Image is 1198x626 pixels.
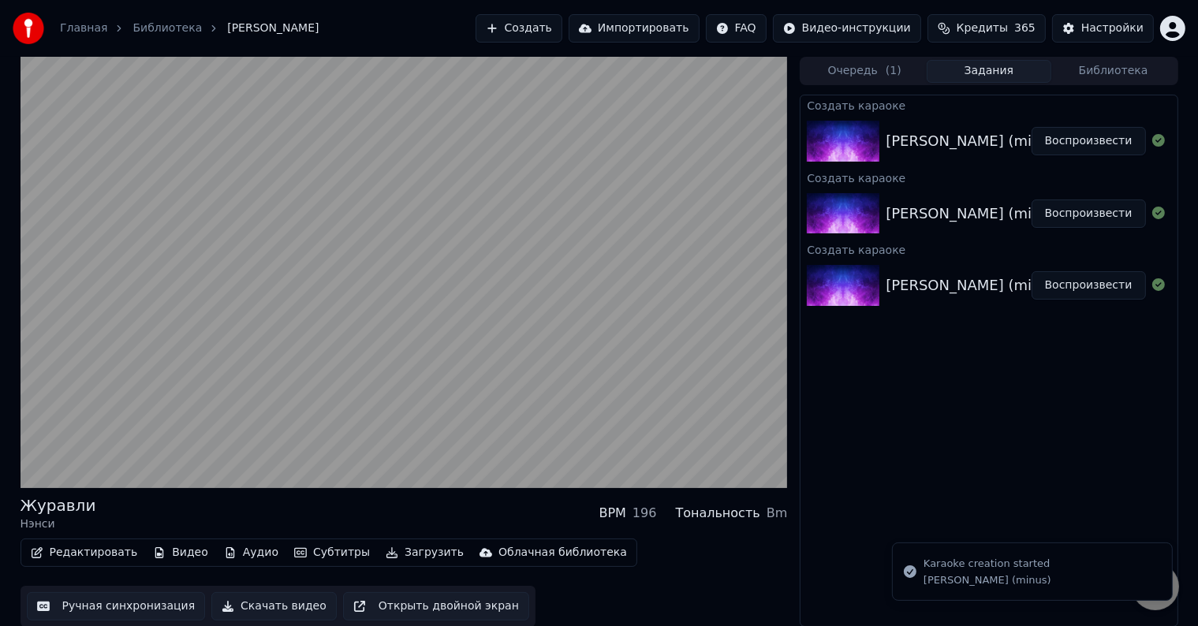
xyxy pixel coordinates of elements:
div: 196 [633,504,657,523]
button: Воспроизвести [1032,127,1146,155]
div: Bm [767,504,788,523]
div: BPM [599,504,626,523]
div: Создать караоке [801,95,1177,114]
button: Редактировать [24,542,144,564]
button: FAQ [706,14,767,43]
div: Karaoke creation started [924,556,1051,572]
span: [PERSON_NAME] [227,20,319,36]
button: Настройки [1052,14,1154,43]
button: Ручная синхронизация [27,592,206,620]
button: Создать [476,14,562,43]
div: [PERSON_NAME] (minus) [886,203,1062,225]
button: Видео [147,542,215,564]
a: Главная [60,20,107,36]
button: Аудио [218,542,285,564]
button: Воспроизвести [1032,199,1146,228]
button: Кредиты365 [927,14,1046,43]
span: Кредиты [957,20,1008,36]
button: Воспроизвести [1032,271,1146,300]
button: Видео-инструкции [773,14,921,43]
div: Облачная библиотека [498,545,627,561]
button: Библиотека [1051,60,1176,83]
button: Очередь [802,60,927,83]
div: Тональность [676,504,760,523]
button: Открыть двойной экран [343,592,529,620]
div: [PERSON_NAME] (minus) [886,274,1062,296]
button: Скачать видео [211,592,337,620]
img: youka [13,13,44,44]
button: Загрузить [379,542,470,564]
div: [PERSON_NAME] (minus) [924,573,1051,587]
div: Настройки [1081,20,1144,36]
div: Нэнси [21,516,96,532]
span: 365 [1014,20,1036,36]
div: [PERSON_NAME] (minus) [886,130,1062,152]
div: Создать караоке [801,240,1177,259]
nav: breadcrumb [60,20,319,36]
a: Библиотека [132,20,202,36]
div: Журавли [21,494,96,516]
button: Импортировать [569,14,700,43]
button: Субтитры [288,542,376,564]
div: Создать караоке [801,168,1177,187]
span: ( 1 ) [886,63,901,79]
button: Задания [927,60,1051,83]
